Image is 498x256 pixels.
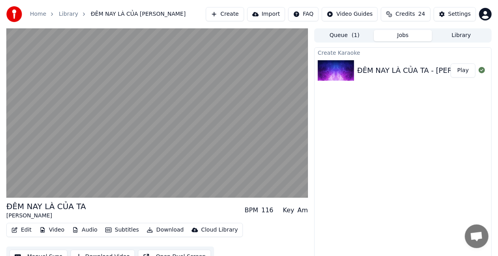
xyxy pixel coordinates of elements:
[6,6,22,22] img: youka
[6,212,86,220] div: [PERSON_NAME]
[201,226,238,234] div: Cloud Library
[315,48,491,57] div: Create Karaoke
[8,224,35,236] button: Edit
[418,10,425,18] span: 24
[91,10,186,18] span: ĐÊM NAY LÀ CỦA [PERSON_NAME]
[36,224,67,236] button: Video
[434,7,476,21] button: Settings
[374,30,432,41] button: Jobs
[448,10,471,18] div: Settings
[261,206,274,215] div: 116
[247,7,285,21] button: Import
[357,65,495,76] div: ĐÊM NAY LÀ CỦA TA - [PERSON_NAME]
[352,32,360,39] span: ( 1 )
[30,10,46,18] a: Home
[322,7,378,21] button: Video Guides
[69,224,101,236] button: Audio
[144,224,187,236] button: Download
[102,224,142,236] button: Subtitles
[432,30,491,41] button: Library
[288,7,319,21] button: FAQ
[30,10,186,18] nav: breadcrumb
[206,7,244,21] button: Create
[395,10,415,18] span: Credits
[465,224,489,248] div: Open chat
[244,206,258,215] div: BPM
[297,206,308,215] div: Am
[315,30,374,41] button: Queue
[59,10,78,18] a: Library
[381,7,430,21] button: Credits24
[283,206,294,215] div: Key
[451,63,476,78] button: Play
[6,201,86,212] div: ĐÊM NAY LÀ CỦA TA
